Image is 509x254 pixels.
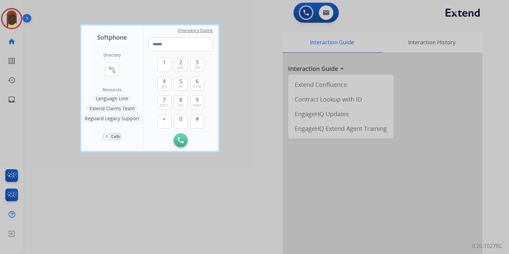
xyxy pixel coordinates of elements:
[102,87,122,93] span: Resources
[157,115,171,128] button: +
[179,115,182,123] span: 0
[196,96,199,104] span: 9
[103,53,121,58] h2: Directory
[190,77,204,91] button: 6mno
[196,58,199,66] span: 3
[108,66,116,74] mat-icon: connect_without_contact
[174,77,188,91] button: 5jkl
[177,65,184,70] span: abc
[82,115,143,123] button: Reguard Legacy Support
[179,96,182,104] span: 8
[86,105,138,113] button: Extend Claims Team
[163,115,166,123] span: +
[157,58,171,72] button: 1
[174,115,188,128] button: 0
[178,137,184,143] img: call-button
[174,58,188,72] button: 2abc
[196,77,199,85] span: 6
[163,96,166,104] span: 7
[193,103,202,108] span: wxyz
[193,84,201,89] span: mno
[92,95,131,103] button: Language Line
[179,84,183,89] span: jkl
[161,84,167,89] span: ghi
[102,132,122,140] button: 0Calls
[111,133,120,139] p: Calls
[472,242,502,250] p: 0.20.1027RC
[179,77,182,85] span: 5
[104,133,110,139] p: 0
[163,77,166,85] span: 4
[97,33,127,42] span: Softphone
[194,65,200,70] span: def
[178,28,213,33] span: Emergency Dialing
[190,58,204,72] button: 3def
[179,58,182,66] span: 2
[174,96,188,110] button: 8tuv
[190,96,204,110] button: 9wxyz
[157,77,171,91] button: 4ghi
[157,96,171,110] button: 7pqrs
[190,115,204,128] button: #
[196,115,199,123] span: #
[160,103,168,108] span: pqrs
[178,103,184,108] span: tuv
[163,58,166,66] span: 1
